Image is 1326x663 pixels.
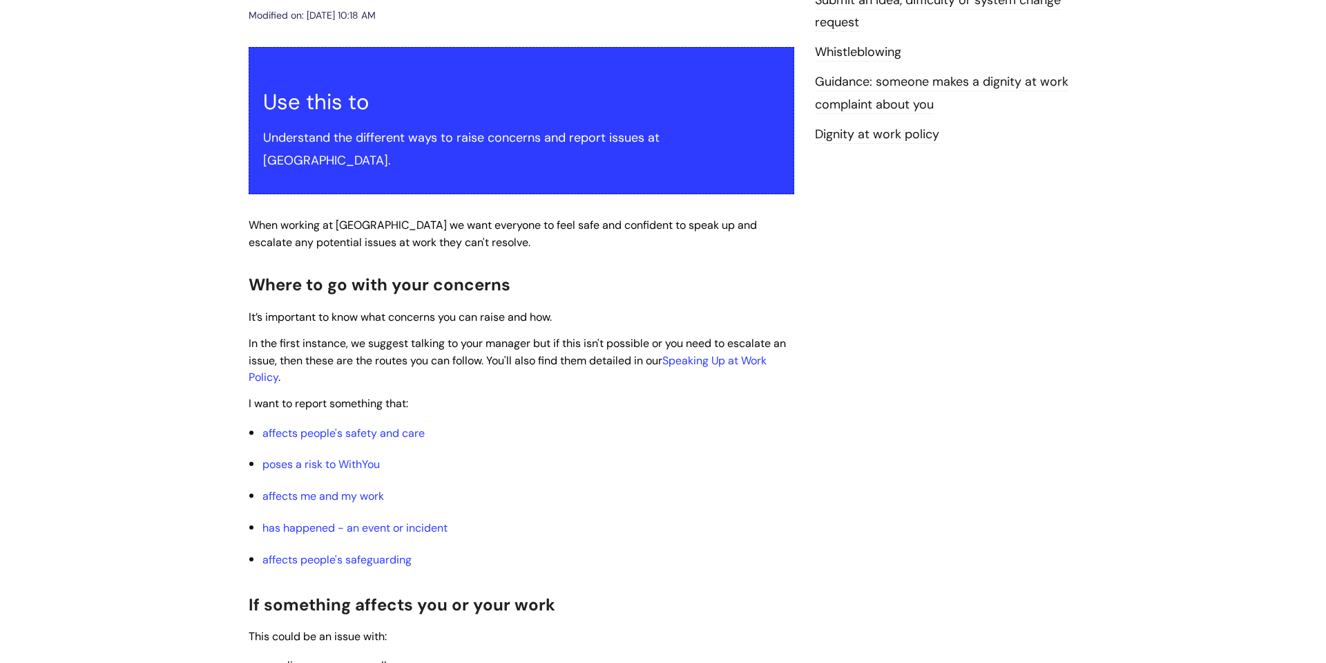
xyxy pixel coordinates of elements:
h2: Use this to [263,88,780,118]
span: When working at [GEOGRAPHIC_DATA] we want everyone to feel safe and confident to speak up and esc... [249,218,757,250]
span: I want to report something that: [249,396,408,411]
span: This could be an issue with: [249,629,387,644]
span: Where to go with your concerns [249,274,510,295]
a: affects me and my work [262,489,384,503]
a: Dignity at work policy [815,126,939,144]
a: Guidance: someone makes a dignity at work complaint about you [815,73,1068,113]
a: poses a risk to WithYou [262,457,380,471]
a: affects people's safeguarding [262,552,412,567]
span: If something affects you or your work [249,594,555,615]
span: It’s important to know what concerns you can raise and how. [249,310,552,324]
a: has happened - an event or incident [262,521,448,535]
a: Whistleblowing [815,44,901,62]
a: affects people's safety and care [262,426,425,440]
p: Understand the different ways to raise concerns and report issues at [GEOGRAPHIC_DATA]. [263,127,780,171]
span: In the first instance, we suggest talking to your manager but if this isn't possible or you need ... [249,336,786,385]
div: Modified on: [DATE] 10:18 AM [249,7,376,24]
